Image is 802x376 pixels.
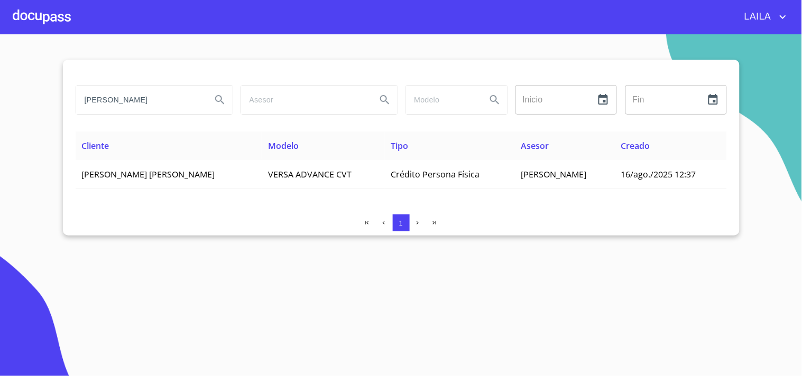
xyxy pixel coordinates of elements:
[736,8,777,25] span: LAILA
[268,140,299,152] span: Modelo
[268,168,352,180] span: VERSA ADVANCE CVT
[521,168,586,180] span: [PERSON_NAME]
[391,140,409,152] span: Tipo
[621,168,696,180] span: 16/ago./2025 12:37
[372,87,398,112] button: Search
[76,86,203,114] input: search
[393,214,410,231] button: 1
[207,87,233,112] button: Search
[391,168,480,180] span: Crédito Persona Física
[82,140,109,152] span: Cliente
[241,86,368,114] input: search
[482,87,508,112] button: Search
[621,140,650,152] span: Creado
[521,140,549,152] span: Asesor
[399,219,403,227] span: 1
[406,86,478,114] input: search
[736,8,789,25] button: account of current user
[82,168,215,180] span: [PERSON_NAME] [PERSON_NAME]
